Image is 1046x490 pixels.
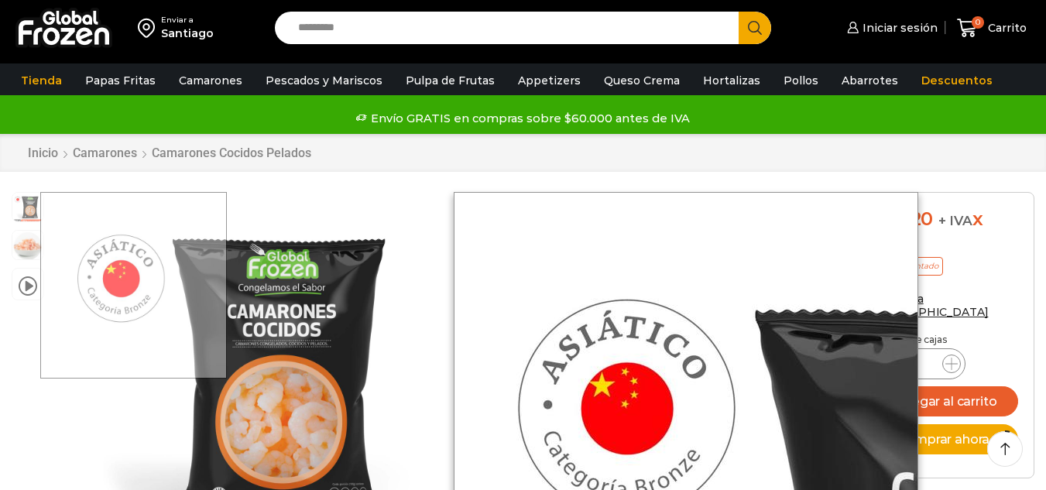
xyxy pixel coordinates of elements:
button: Agregar al carrito [865,386,1018,416]
a: Queso Crema [596,66,688,95]
a: Tienda [13,66,70,95]
button: Search button [739,12,771,44]
button: Comprar ahora [865,424,1018,454]
span: Carrito [984,20,1027,36]
div: Enviar a [161,15,214,26]
a: Descuentos [914,66,1000,95]
img: address-field-icon.svg [138,15,161,41]
span: Camarón 100/150 Cocido Pelado [12,193,43,224]
a: Appetizers [510,66,588,95]
div: Santiago [161,26,214,41]
a: Pollos [776,66,826,95]
div: x caja [865,208,1018,253]
a: Inicio [27,146,59,160]
p: Cantidad de cajas [865,334,1018,345]
nav: Breadcrumb [27,146,312,160]
a: Abarrotes [834,66,906,95]
a: Hortalizas [695,66,768,95]
a: Papas Fritas [77,66,163,95]
a: Camarones [171,66,250,95]
a: Pescados y Mariscos [258,66,390,95]
a: Camarones Cocidos Pelados [151,146,312,160]
a: Camarones [72,146,138,160]
a: Pulpa de Frutas [398,66,502,95]
span: Iniciar sesión [859,20,938,36]
span: 100-150 [12,231,43,262]
a: Iniciar sesión [843,12,938,43]
a: Enviar a [GEOGRAPHIC_DATA] [865,292,989,319]
a: 0 Carrito [953,10,1031,46]
span: 0 [972,16,984,29]
span: + IVA [938,213,972,228]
